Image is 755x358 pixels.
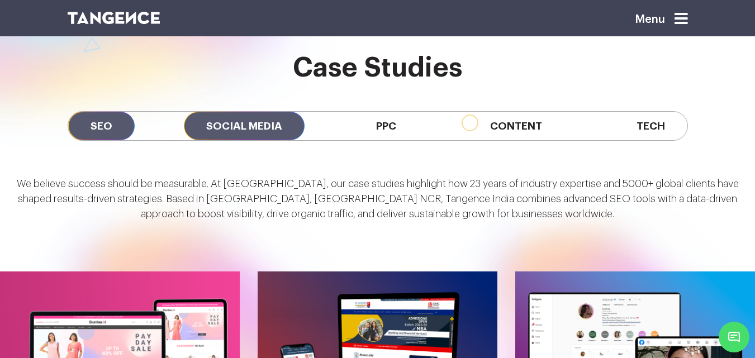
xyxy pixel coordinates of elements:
h2: Case Studies [68,53,688,83]
span: Tech [614,112,687,140]
span: PPC [354,112,419,140]
span: Chat Widget [719,322,749,352]
span: Social Media [184,112,305,140]
span: SEO [68,112,135,140]
span: Content [468,112,564,140]
img: logo SVG [68,12,160,24]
